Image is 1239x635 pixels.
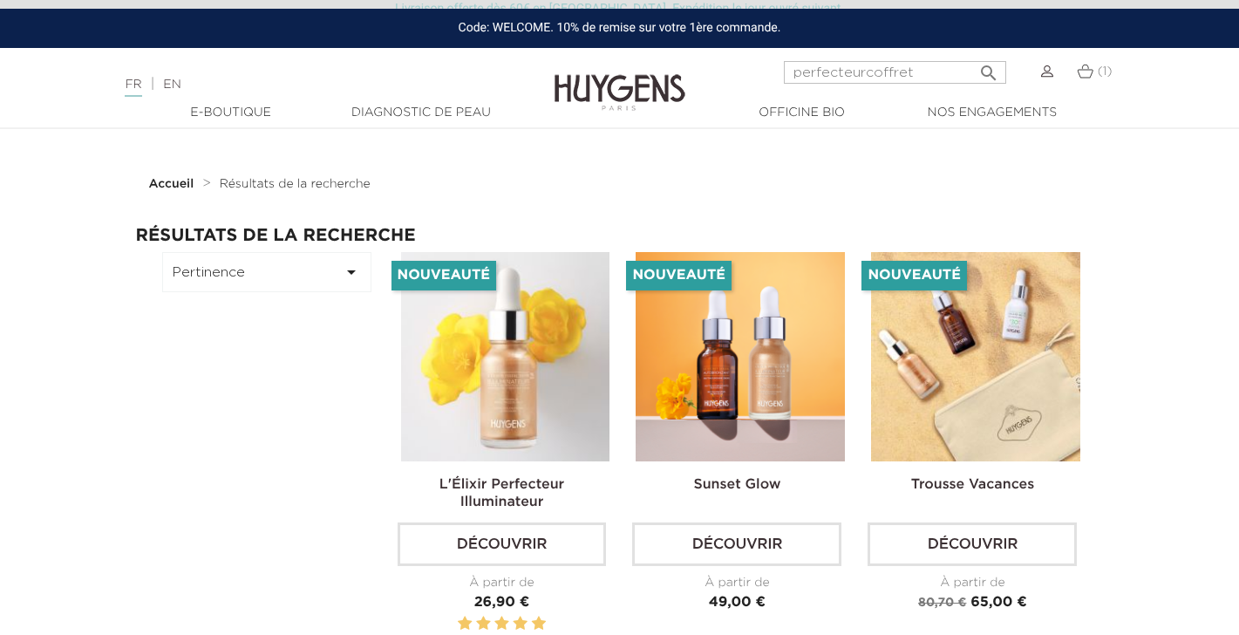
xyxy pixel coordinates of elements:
[626,261,731,290] li: Nouveauté
[439,478,564,509] a: L'Élixir Perfecteur Illuminateur
[474,596,530,610] span: 26,90 €
[861,261,966,290] li: Nouveauté
[868,522,1077,566] a: Découvrir
[1077,65,1113,79] a: (1)
[116,74,503,95] div: |
[868,574,1077,592] div: À partir de
[136,226,1104,245] h2: Résultats de la recherche
[220,178,371,190] span: Résultats de la recherche
[494,613,508,635] label: 3
[693,478,780,492] a: Sunset Glow
[401,252,610,461] img: L'Élixir Perfecteur Illuminateur
[532,613,546,635] label: 5
[149,177,198,191] a: Accueil
[144,104,318,122] a: E-Boutique
[871,252,1080,461] img: La Trousse vacances
[162,252,371,292] button: Pertinence
[341,262,362,283] i: 
[978,58,999,79] i: 
[970,596,1027,610] span: 65,00 €
[391,261,496,290] li: Nouveauté
[973,56,1004,79] button: 
[636,252,845,461] img: Sunset glow- un teint éclatant
[905,104,1079,122] a: Nos engagements
[458,613,472,635] label: 1
[555,46,685,113] img: Huygens
[918,597,966,609] span: 80,70 €
[220,177,371,191] a: Résultats de la recherche
[1098,65,1113,78] span: (1)
[715,104,889,122] a: Officine Bio
[632,574,841,592] div: À partir de
[632,522,841,566] a: Découvrir
[709,596,766,610] span: 49,00 €
[149,178,194,190] strong: Accueil
[398,522,607,566] a: Découvrir
[476,613,490,635] label: 2
[398,574,607,592] div: À partir de
[163,79,180,91] a: EN
[513,613,527,635] label: 4
[784,61,1006,84] input: Rechercher
[334,104,508,122] a: Diagnostic de peau
[911,478,1035,492] a: Trousse Vacances
[125,79,141,97] a: FR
